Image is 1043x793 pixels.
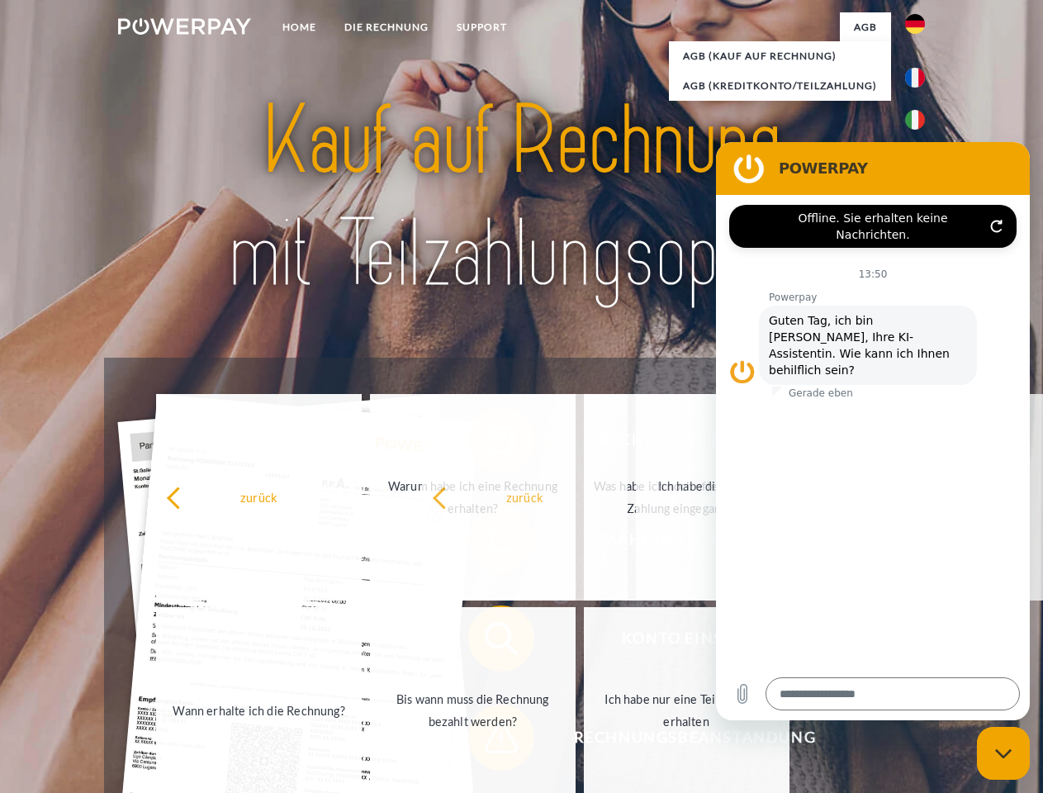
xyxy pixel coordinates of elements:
div: zurück [432,486,618,508]
iframe: Schaltfläche zum Öffnen des Messaging-Fensters; Konversation läuft [977,727,1030,780]
div: Bis wann muss die Rechnung bezahlt werden? [380,688,566,733]
iframe: Messaging-Fenster [716,142,1030,720]
a: AGB (Kauf auf Rechnung) [669,41,891,71]
img: title-powerpay_de.svg [158,79,885,316]
img: de [905,14,925,34]
div: Ich habe die Rechnung bereits bezahlt [646,475,832,520]
div: Warum habe ich eine Rechnung erhalten? [380,475,566,520]
a: SUPPORT [443,12,521,42]
div: Ich habe nur eine Teillieferung erhalten [594,688,780,733]
img: it [905,110,925,130]
a: DIE RECHNUNG [330,12,443,42]
img: logo-powerpay-white.svg [118,18,251,35]
img: fr [905,68,925,88]
div: Wann erhalte ich die Rechnung? [166,699,352,721]
a: agb [840,12,891,42]
a: Home [268,12,330,42]
a: AGB (Kreditkonto/Teilzahlung) [669,71,891,101]
div: zurück [166,486,352,508]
